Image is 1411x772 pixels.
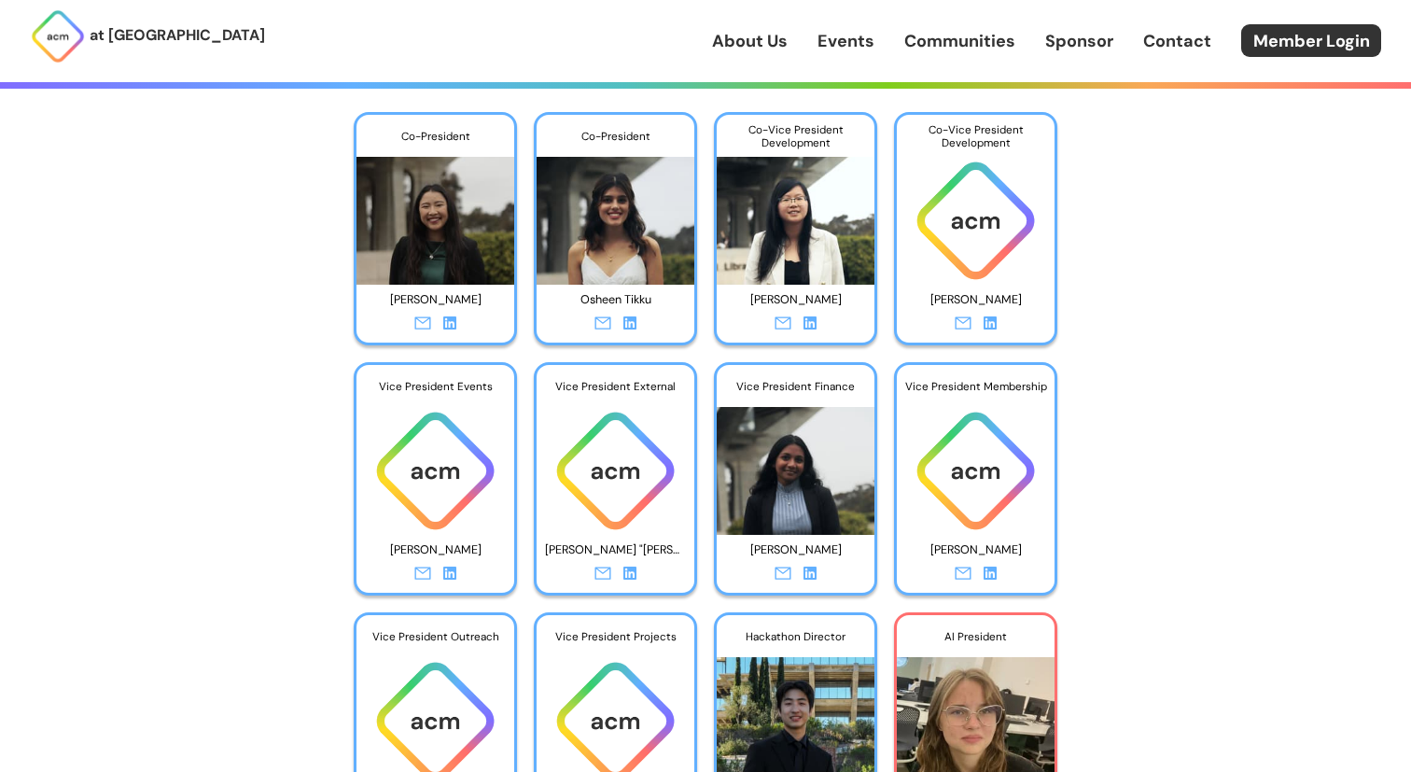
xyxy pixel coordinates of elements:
img: Photo of Osheen Tikku [537,142,694,285]
a: Sponsor [1045,29,1113,53]
a: at [GEOGRAPHIC_DATA] [30,8,265,64]
a: Communities [904,29,1015,53]
img: ACM Logo [30,8,86,64]
img: ACM logo [356,407,514,535]
div: Co-Vice President Development [897,115,1055,158]
a: Member Login [1241,24,1381,57]
p: [PERSON_NAME] "[PERSON_NAME]" [PERSON_NAME] [545,536,686,565]
div: Co-Vice President Development [717,115,874,158]
div: Co-President [356,115,514,158]
p: Osheen Tikku [545,286,686,315]
div: Vice President Events [356,365,514,408]
a: Contact [1143,29,1211,53]
div: Hackathon Director [717,615,874,658]
img: Photo of Murou Wang [356,142,514,285]
div: Vice President External [537,365,694,408]
p: at [GEOGRAPHIC_DATA] [90,23,265,48]
img: ACM logo [897,157,1055,285]
img: ACM logo [897,407,1055,535]
img: ACM logo [537,407,694,535]
a: Events [817,29,874,53]
p: [PERSON_NAME] [725,536,866,565]
div: Vice President Membership [897,365,1055,408]
p: [PERSON_NAME] [905,286,1046,315]
div: Vice President Outreach [356,615,514,658]
a: About Us [712,29,788,53]
img: Photo of Shreya Nagunuri [717,392,874,535]
div: Vice President Projects [537,615,694,658]
p: [PERSON_NAME] [905,536,1046,565]
div: Vice President Finance [717,365,874,408]
p: [PERSON_NAME] [365,286,506,315]
img: Photo of Angela Hu [717,142,874,285]
p: [PERSON_NAME] [725,286,866,315]
div: Co-President [537,115,694,158]
div: AI President [897,615,1055,658]
p: [PERSON_NAME] [365,536,506,565]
